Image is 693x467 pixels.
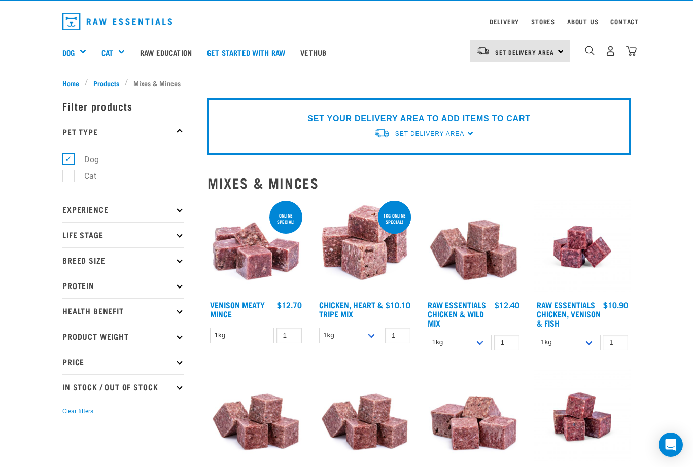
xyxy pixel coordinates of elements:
span: Set Delivery Area [495,50,554,54]
h2: Mixes & Minces [207,175,631,191]
div: $10.90 [603,300,628,309]
p: SET YOUR DELIVERY AREA TO ADD ITEMS TO CART [307,113,530,125]
a: Products [88,78,125,88]
a: Contact [610,20,639,23]
nav: breadcrumbs [62,78,631,88]
div: ONLINE SPECIAL! [269,208,302,229]
span: Products [93,78,119,88]
img: Raw Essentials Logo [62,13,172,30]
a: Stores [531,20,555,23]
a: Venison Meaty Mince [210,302,265,316]
div: $10.10 [386,300,410,309]
img: Pile Of Cubed Chicken Wild Meat Mix [425,199,522,296]
p: Experience [62,197,184,222]
img: 1062 Chicken Heart Tripe Mix 01 [317,199,413,296]
a: Raw Essentials Chicken, Venison & Fish [537,302,601,325]
img: 1117 Venison Meat Mince 01 [207,199,304,296]
p: In Stock / Out Of Stock [62,374,184,400]
img: home-icon-1@2x.png [585,46,595,55]
div: 1kg online special! [378,208,411,229]
p: Protein [62,273,184,298]
img: user.png [605,46,616,56]
p: Product Weight [62,324,184,349]
img: ?1041 RE Lamb Mix 01 [317,369,413,465]
label: Cat [68,170,100,183]
img: ?1041 RE Lamb Mix 01 [207,369,304,465]
input: 1 [276,328,302,343]
a: Dog [62,47,75,58]
p: Filter products [62,93,184,119]
p: Health Benefit [62,298,184,324]
img: home-icon@2x.png [626,46,637,56]
div: $12.70 [277,300,302,309]
button: Clear filters [62,407,93,416]
img: Chicken Venison mix 1655 [534,199,631,296]
a: Cat [101,47,113,58]
a: Home [62,78,85,88]
span: Home [62,78,79,88]
p: Pet Type [62,119,184,144]
p: Life Stage [62,222,184,247]
a: Delivery [490,20,519,23]
div: Open Intercom Messenger [659,433,683,457]
nav: dropdown navigation [54,9,639,34]
input: 1 [494,335,519,350]
a: Vethub [293,32,334,73]
a: Get started with Raw [199,32,293,73]
input: 1 [385,328,410,343]
a: About Us [567,20,598,23]
a: Raw Education [132,32,199,73]
img: Venison Egg 1616 [534,369,631,465]
span: Set Delivery Area [395,130,464,137]
p: Price [62,349,184,374]
img: 1113 RE Venison Mix 01 [425,369,522,465]
input: 1 [603,335,628,350]
img: van-moving.png [476,46,490,55]
a: Raw Essentials Chicken & Wild Mix [428,302,486,325]
a: Chicken, Heart & Tripe Mix [319,302,383,316]
p: Breed Size [62,247,184,273]
div: $12.40 [495,300,519,309]
img: van-moving.png [374,128,390,138]
label: Dog [68,153,103,166]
